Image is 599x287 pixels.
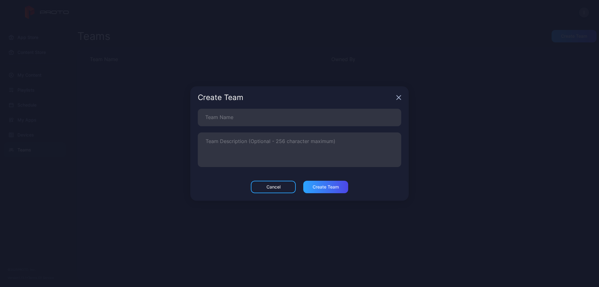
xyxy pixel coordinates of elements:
textarea: Team Description (Optional - 256 character maximum) [206,139,393,160]
div: Create Team [313,184,339,189]
div: Cancel [266,184,280,189]
button: Create Team [303,181,348,193]
button: Cancel [251,181,296,193]
input: Team Name [198,109,401,126]
div: Create Team [198,94,394,101]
